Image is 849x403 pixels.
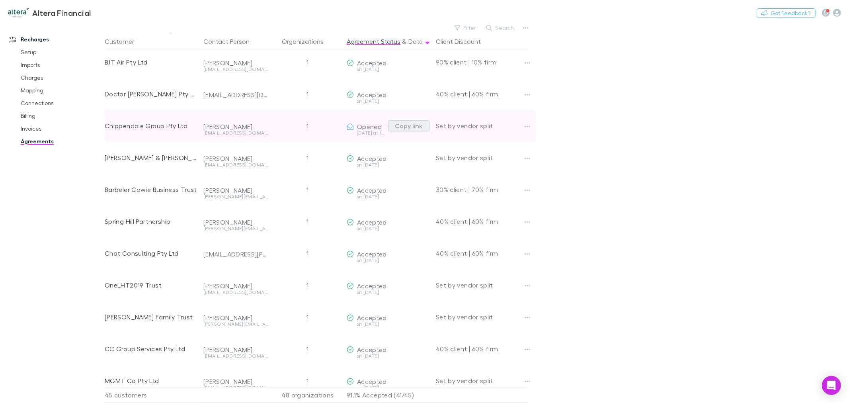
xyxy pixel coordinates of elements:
[436,237,528,269] div: 40% client | 60% firm
[357,250,387,258] span: Accepted
[105,78,197,110] div: Doctor [PERSON_NAME] Pty Ltd
[347,226,429,231] div: on [DATE]
[203,218,269,226] div: [PERSON_NAME]
[105,269,197,301] div: OneLHT2019 Trust
[436,301,528,333] div: Set by vendor split
[105,237,197,269] div: Chat Consulting Pty Ltd
[203,67,269,72] div: [EMAIL_ADDRESS][DOMAIN_NAME]
[13,46,110,59] a: Setup
[347,162,429,167] div: on [DATE]
[203,354,269,358] div: [EMAIL_ADDRESS][DOMAIN_NAME]
[357,314,387,321] span: Accepted
[408,33,423,49] button: Date
[388,120,429,131] button: Copy link
[13,122,110,135] a: Invoices
[436,46,528,78] div: 90% client | 10% firm
[436,174,528,205] div: 30% client | 70% firm
[482,23,519,33] button: Search
[357,218,387,226] span: Accepted
[436,269,528,301] div: Set by vendor split
[822,376,841,395] div: Open Intercom Messenger
[436,33,490,49] button: Client Discount
[347,322,429,327] div: on [DATE]
[347,194,429,199] div: on [DATE]
[203,162,269,167] div: [EMAIL_ADDRESS][DOMAIN_NAME]
[3,3,96,22] a: Altera Financial
[451,23,481,33] button: Filter
[13,97,110,110] a: Connections
[13,110,110,122] a: Billing
[105,142,197,174] div: [PERSON_NAME] & [PERSON_NAME]
[105,46,197,78] div: BJT Air Pty Ltd
[357,346,387,353] span: Accepted
[347,354,429,358] div: on [DATE]
[2,33,110,46] a: Recharges
[105,110,197,142] div: Chippendale Group Pty Ltd
[272,387,344,403] div: 48 organizations
[436,365,528,397] div: Set by vendor split
[282,33,334,49] button: Organizations
[203,155,269,162] div: [PERSON_NAME]
[272,205,344,237] div: 1
[347,33,429,49] div: &
[203,123,269,131] div: [PERSON_NAME]
[272,333,344,365] div: 1
[203,226,269,231] div: [PERSON_NAME][EMAIL_ADDRESS][PERSON_NAME][DOMAIN_NAME]
[105,365,197,397] div: MGMT Co Pty Ltd
[105,301,197,333] div: [PERSON_NAME] Family Trust
[203,378,269,385] div: [PERSON_NAME]
[357,155,387,162] span: Accepted
[13,59,110,71] a: Imports
[436,110,528,142] div: Set by vendor split
[203,250,269,258] div: [EMAIL_ADDRESS][PERSON_NAME][DOMAIN_NAME]
[347,67,429,72] div: on [DATE]
[436,142,528,174] div: Set by vendor split
[357,91,387,98] span: Accepted
[203,59,269,67] div: [PERSON_NAME]
[347,385,429,390] div: on [DATE]
[105,387,200,403] div: 45 customers
[272,142,344,174] div: 1
[203,33,259,49] button: Contact Person
[347,387,429,403] p: 91.1% Accepted (41/45)
[347,258,429,263] div: on [DATE]
[272,237,344,269] div: 1
[203,282,269,290] div: [PERSON_NAME]
[13,71,110,84] a: Charges
[105,205,197,237] div: Spring Hill Partnership
[203,91,269,99] div: [EMAIL_ADDRESS][DOMAIN_NAME]
[347,33,400,49] button: Agreement Status
[272,110,344,142] div: 1
[347,290,429,295] div: on [DATE]
[105,174,197,205] div: Barbeler Cowie Business Trust
[8,8,29,18] img: Altera Financial's Logo
[357,123,382,130] span: Opened
[272,269,344,301] div: 1
[203,385,269,390] div: [EMAIL_ADDRESS][DOMAIN_NAME]
[347,131,385,135] div: [DATE] at 11:07 AM
[436,205,528,237] div: 40% client | 60% firm
[272,301,344,333] div: 1
[203,322,269,327] div: [PERSON_NAME][EMAIL_ADDRESS][DOMAIN_NAME]
[757,8,816,18] button: Got Feedback?
[272,365,344,397] div: 1
[272,78,344,110] div: 1
[357,282,387,290] span: Accepted
[436,333,528,365] div: 40% client | 60% firm
[357,59,387,67] span: Accepted
[32,8,91,18] h3: Altera Financial
[272,46,344,78] div: 1
[436,78,528,110] div: 40% client | 60% firm
[13,135,110,148] a: Agreements
[203,131,269,135] div: [EMAIL_ADDRESS][DOMAIN_NAME]
[203,314,269,322] div: [PERSON_NAME]
[13,84,110,97] a: Mapping
[357,378,387,385] span: Accepted
[203,194,269,199] div: [PERSON_NAME][EMAIL_ADDRESS][DOMAIN_NAME]
[203,346,269,354] div: [PERSON_NAME]
[347,99,429,104] div: on [DATE]
[357,186,387,194] span: Accepted
[105,33,144,49] button: Customer
[105,333,197,365] div: CC Group Services Pty Ltd
[203,290,269,295] div: [EMAIL_ADDRESS][DOMAIN_NAME]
